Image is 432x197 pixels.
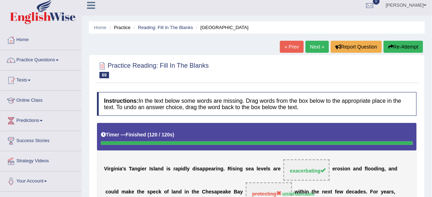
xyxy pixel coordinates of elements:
[346,189,349,195] b: d
[317,189,319,195] b: e
[97,61,209,78] h2: Practice Reading: Fill In The Blanks
[328,189,331,195] b: x
[223,166,225,171] b: .
[209,166,211,171] b: e
[391,166,395,171] b: n
[357,189,361,195] b: d
[214,189,217,195] b: a
[335,166,337,171] b: r
[142,166,145,171] b: e
[107,166,109,171] b: i
[0,30,81,48] a: Home
[228,189,231,195] b: e
[382,166,385,171] b: g
[300,189,302,195] b: t
[273,166,276,171] b: a
[373,189,377,195] b: o
[192,189,194,195] b: t
[252,191,281,197] span: protecting
[175,166,178,171] b: a
[129,166,132,171] b: T
[185,189,186,195] b: i
[129,189,131,195] b: k
[149,166,151,171] b: I
[116,189,119,195] b: d
[371,166,374,171] b: o
[240,166,243,171] b: g
[384,41,423,53] button: Re-Attempt
[306,189,309,195] b: n
[141,166,142,171] b: i
[352,189,355,195] b: c
[236,166,237,171] b: i
[389,189,391,195] b: r
[0,111,81,129] a: Predictions
[167,166,168,171] b: i
[322,189,325,195] b: n
[104,98,139,104] b: Instructions:
[237,189,240,195] b: a
[118,166,119,171] b: i
[114,189,116,195] b: l
[349,189,352,195] b: e
[111,189,114,195] b: u
[381,189,384,195] b: y
[337,166,340,171] b: o
[217,189,220,195] b: p
[137,166,141,171] b: g
[278,166,281,171] b: e
[155,166,158,171] b: a
[251,166,254,171] b: a
[226,189,228,195] b: k
[258,166,261,171] b: e
[221,166,224,171] b: g
[394,166,398,171] b: d
[202,189,206,195] b: C
[377,166,378,171] b: i
[331,41,382,53] button: Report Question
[138,25,193,30] a: Reading: Fill In The Blanks
[261,166,264,171] b: v
[337,189,340,195] b: e
[344,166,347,171] b: o
[94,25,107,30] a: Home
[168,166,171,171] b: s
[0,131,81,149] a: Success Stories
[194,24,249,31] li: [GEOGRAPHIC_DATA]
[99,72,109,78] span: 69
[237,166,240,171] b: n
[167,189,169,195] b: f
[363,189,366,195] b: s
[193,166,196,171] b: d
[150,189,153,195] b: p
[186,189,189,195] b: n
[264,166,266,171] b: e
[355,189,358,195] b: a
[183,166,186,171] b: d
[209,189,211,195] b: e
[206,189,209,195] b: h
[211,166,214,171] b: a
[178,166,181,171] b: p
[179,189,182,195] b: d
[173,132,174,137] b: )
[123,166,126,171] b: s
[202,166,206,171] b: p
[353,166,356,171] b: a
[245,166,248,171] b: s
[384,166,386,171] b: ,
[306,41,329,53] a: Next »
[391,189,394,195] b: s
[0,71,81,88] a: Tests
[211,189,214,195] b: s
[378,166,382,171] b: n
[335,189,337,195] b: f
[206,166,209,171] b: p
[280,41,303,53] a: « Prev
[343,166,345,171] b: i
[214,166,216,171] b: r
[139,189,142,195] b: h
[131,189,134,195] b: e
[101,132,174,137] h5: Timer —
[109,166,110,171] b: r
